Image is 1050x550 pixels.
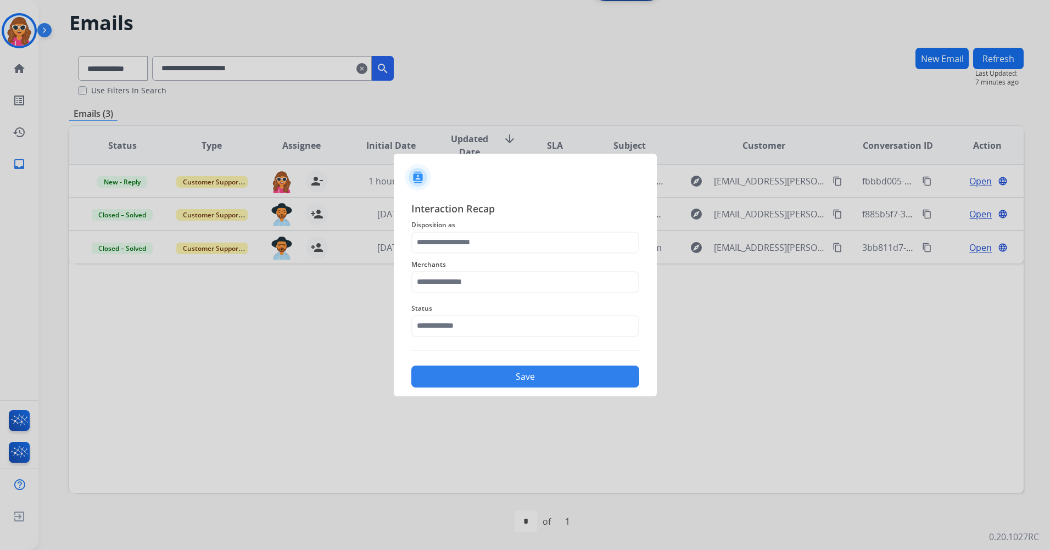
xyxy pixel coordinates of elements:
button: Save [411,366,639,388]
p: 0.20.1027RC [989,530,1039,543]
span: Interaction Recap [411,201,639,218]
span: Status [411,302,639,315]
span: Merchants [411,258,639,271]
img: contact-recap-line.svg [411,350,639,351]
img: contactIcon [405,164,431,190]
span: Disposition as [411,218,639,232]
